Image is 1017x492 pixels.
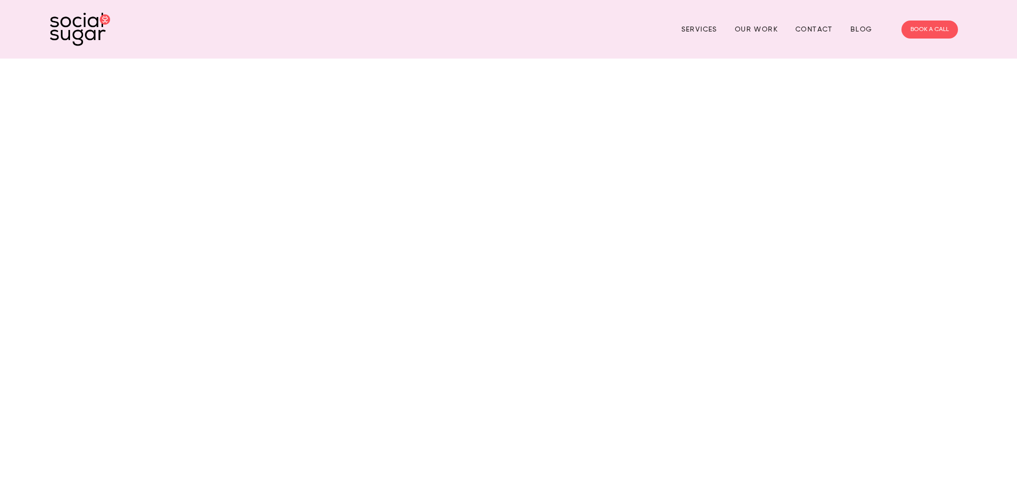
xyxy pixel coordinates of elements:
a: Services [681,22,717,37]
img: SocialSugar [50,13,110,46]
a: BOOK A CALL [901,21,958,39]
a: Blog [850,22,872,37]
a: Contact [795,22,833,37]
a: Our Work [735,22,778,37]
